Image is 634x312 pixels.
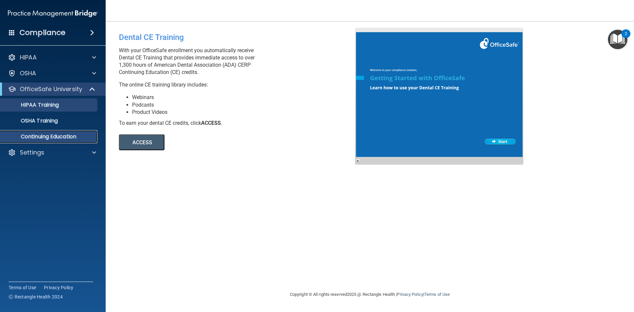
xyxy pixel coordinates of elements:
img: PMB logo [8,7,98,20]
li: Product Videos [132,109,360,116]
a: OSHA [8,69,96,77]
div: Copyright © All rights reserved 2025 @ Rectangle Health | | [249,284,490,305]
span: Ⓒ Rectangle Health 2024 [9,294,63,300]
li: Webinars [132,94,360,101]
button: ACCESS [119,134,164,150]
li: Podcasts [132,101,360,109]
h4: Compliance [19,28,65,37]
p: OSHA [20,69,36,77]
p: Settings [20,149,44,156]
a: OfficeSafe University [8,85,96,93]
p: OSHA Training [4,118,58,124]
a: Settings [8,149,96,156]
b: ACCESS [201,120,221,126]
p: Continuing Education [4,133,94,140]
p: With your OfficeSafe enrollment you automatically receive Dental CE Training that provides immedi... [119,47,360,76]
a: ACCESS [119,140,299,145]
div: To earn your dental CE credits, click . [119,120,360,127]
a: Terms of Use [424,292,450,297]
p: The online CE training library includes: [119,81,360,88]
div: Dental CE Training [119,28,360,47]
button: Open Resource Center, 2 new notifications [608,30,627,49]
div: 2 [625,34,627,42]
a: Privacy Policy [44,284,74,291]
p: HIPAA [20,53,37,61]
p: OfficeSafe University [20,85,82,93]
p: HIPAA Training [4,102,59,108]
a: HIPAA [8,53,96,61]
a: Privacy Policy [397,292,423,297]
a: Terms of Use [9,284,36,291]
